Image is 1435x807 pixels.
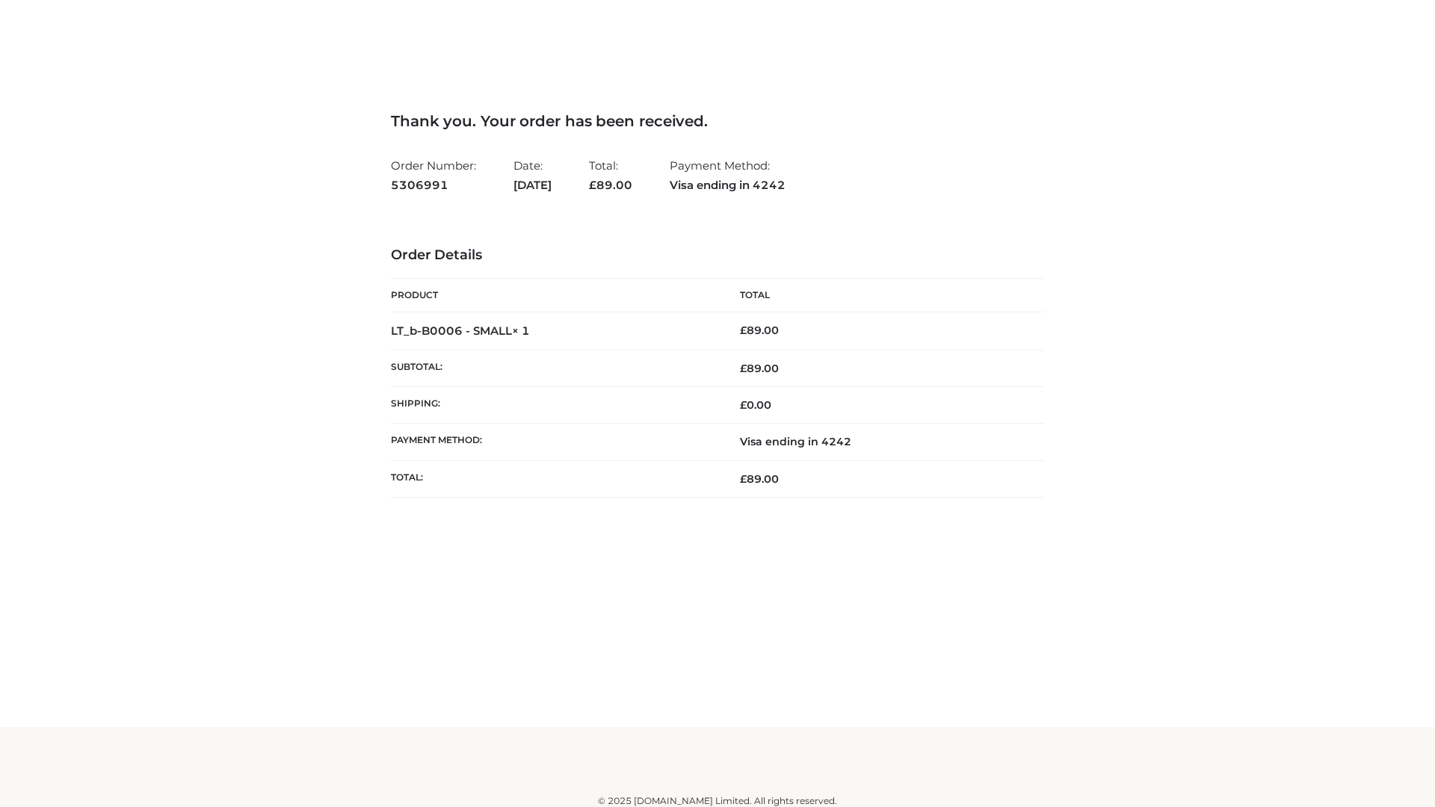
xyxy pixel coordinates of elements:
li: Payment Method: [670,152,786,198]
strong: [DATE] [513,176,552,195]
th: Shipping: [391,387,717,424]
span: £ [589,178,596,192]
span: 89.00 [740,472,779,486]
li: Order Number: [391,152,476,198]
th: Payment method: [391,424,717,460]
th: Total [717,279,1044,312]
span: £ [740,472,747,486]
td: Visa ending in 4242 [717,424,1044,460]
th: Product [391,279,717,312]
strong: Visa ending in 4242 [670,176,786,195]
th: Total: [391,460,717,497]
th: Subtotal: [391,350,717,386]
span: £ [740,398,747,412]
li: Total: [589,152,632,198]
h3: Order Details [391,247,1044,264]
span: £ [740,324,747,337]
span: 89.00 [740,362,779,375]
strong: 5306991 [391,176,476,195]
strong: LT_b-B0006 - SMALL [391,324,530,338]
bdi: 89.00 [740,324,779,337]
span: 89.00 [589,178,632,192]
strong: × 1 [512,324,530,338]
span: £ [740,362,747,375]
li: Date: [513,152,552,198]
bdi: 0.00 [740,398,771,412]
h3: Thank you. Your order has been received. [391,112,1044,130]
